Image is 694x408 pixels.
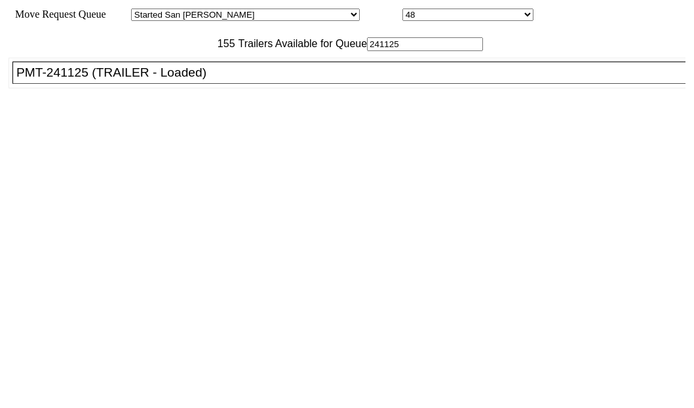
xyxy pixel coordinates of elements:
span: Area [108,9,128,20]
span: Move Request Queue [9,9,106,20]
span: 155 [211,38,235,49]
input: Filter Available Trailers [367,37,483,51]
span: Trailers Available for Queue [235,38,368,49]
span: Location [362,9,400,20]
div: PMT-241125 (TRAILER - Loaded) [16,65,693,80]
